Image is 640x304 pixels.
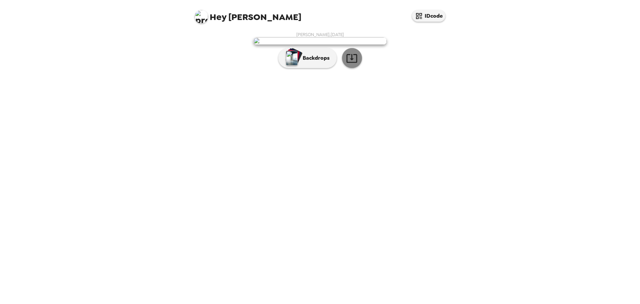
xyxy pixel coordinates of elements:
[278,48,337,68] button: Backdrops
[299,54,330,62] p: Backdrops
[195,10,208,23] img: profile pic
[296,32,344,37] span: [PERSON_NAME] , [DATE]
[210,11,226,23] span: Hey
[195,7,301,22] span: [PERSON_NAME]
[412,10,445,22] button: IDcode
[253,37,387,45] img: user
